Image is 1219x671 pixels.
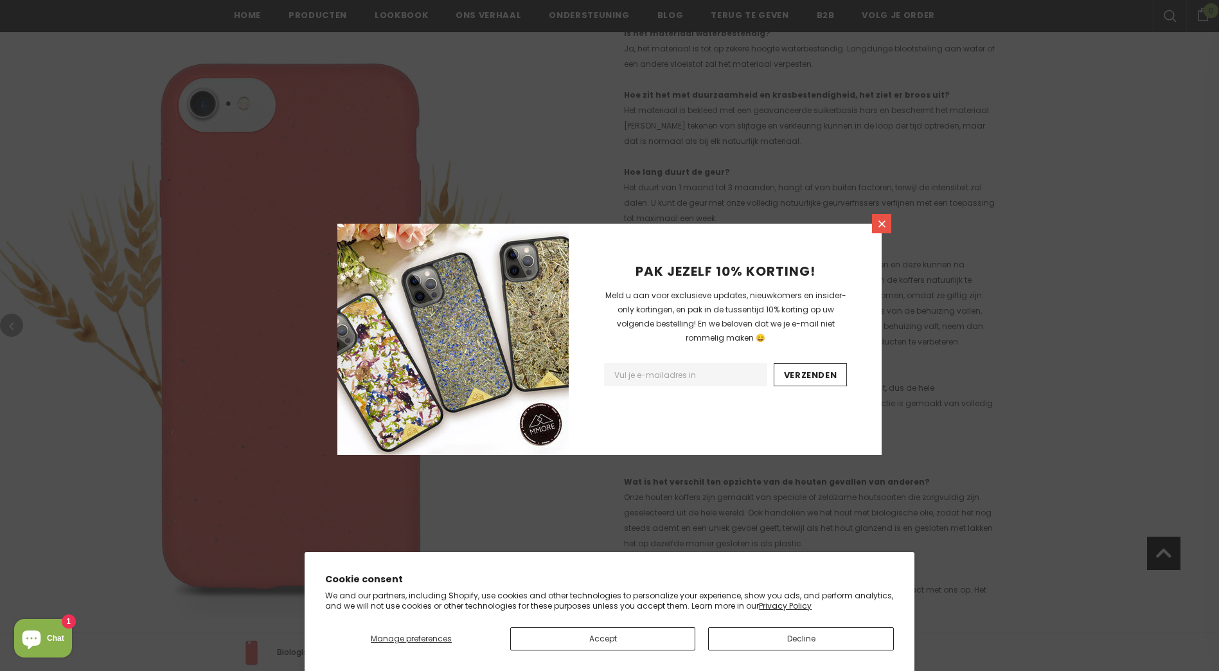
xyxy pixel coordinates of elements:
[510,627,695,650] button: Accept
[10,619,76,661] inbox-online-store-chat: Shopify online store chat
[325,573,894,586] h2: Cookie consent
[708,627,893,650] button: Decline
[759,600,812,611] a: Privacy Policy
[605,290,846,343] span: Meld u aan voor exclusieve updates, nieuwkomers en insider-only kortingen, en pak in de tussentij...
[604,363,767,386] input: Email Address
[636,262,815,280] span: PAK JEZELF 10% KORTING!
[774,363,848,386] input: Verzenden
[371,633,452,644] span: Manage preferences
[325,627,497,650] button: Manage preferences
[872,214,891,233] a: Sluiten
[325,591,894,611] p: We and our partners, including Shopify, use cookies and other technologies to personalize your ex...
